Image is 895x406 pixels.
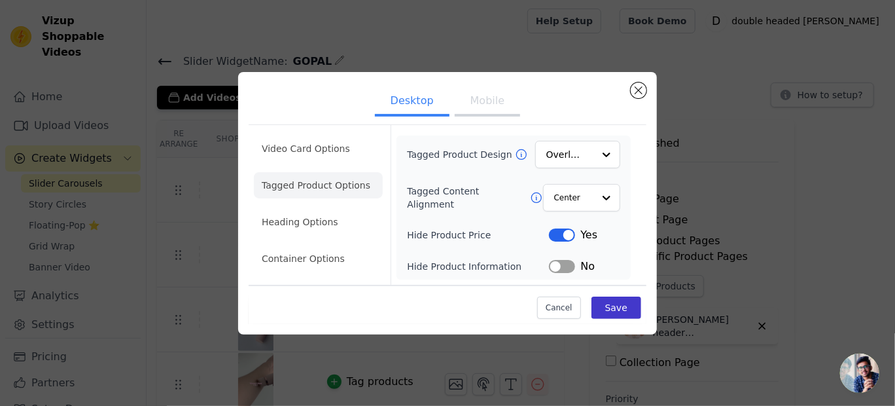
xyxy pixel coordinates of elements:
label: Tagged Product Design [407,148,514,161]
label: Tagged Content Alignment [407,185,529,211]
button: Save [591,297,641,319]
a: Open chat [840,354,879,393]
button: Close modal [631,83,646,98]
button: Desktop [375,88,449,117]
li: Tagged Product Options [254,172,383,198]
button: Cancel [537,297,581,319]
span: No [580,259,595,274]
li: Container Options [254,246,383,272]
label: Hide Product Price [407,229,549,242]
li: Video Card Options [254,136,383,162]
li: Heading Options [254,209,383,235]
span: Yes [580,227,597,243]
button: Mobile [455,88,520,117]
label: Hide Product Information [407,260,549,273]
